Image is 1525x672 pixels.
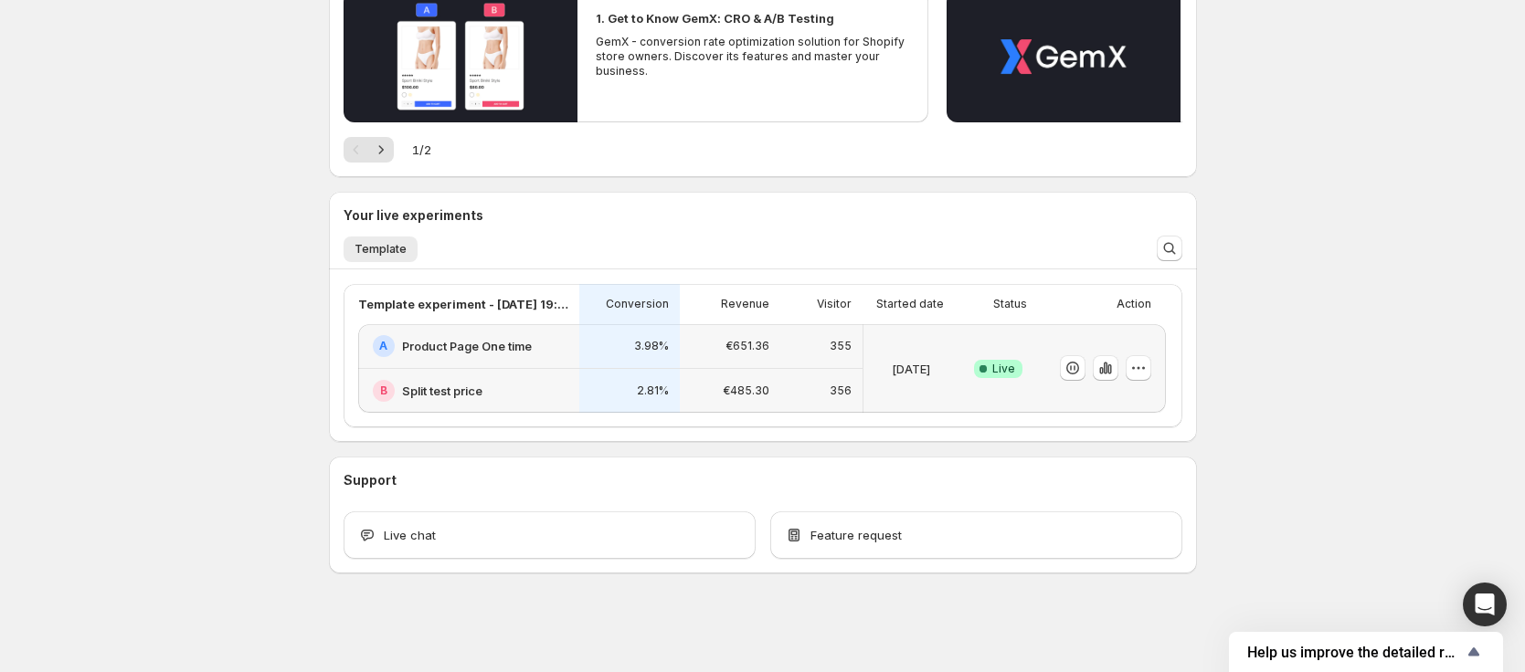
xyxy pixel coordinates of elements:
[358,295,568,313] p: Template experiment - [DATE] 19:08:39
[344,137,394,163] nav: Pagination
[412,141,431,159] span: 1 / 2
[1247,644,1463,661] span: Help us improve the detailed report for A/B campaigns
[993,297,1027,311] p: Status
[596,35,910,79] p: GemX - conversion rate optimization solution for Shopify store owners. Discover its features and ...
[817,297,852,311] p: Visitor
[810,526,902,544] span: Feature request
[1463,583,1507,626] div: Open Intercom Messenger
[402,382,482,400] h2: Split test price
[344,206,483,225] h3: Your live experiments
[876,297,944,311] p: Started date
[368,137,394,163] button: Next
[380,383,387,398] h2: B
[637,383,669,398] p: 2.81%
[1247,641,1485,663] button: Show survey - Help us improve the detailed report for A/B campaigns
[379,339,387,353] h2: A
[1117,297,1151,311] p: Action
[721,297,769,311] p: Revenue
[384,526,436,544] span: Live chat
[725,339,769,353] p: €651.36
[992,362,1015,376] span: Live
[344,471,397,489] h3: Support
[355,242,407,257] span: Template
[830,383,852,398] p: 356
[723,383,769,398] p: €485.30
[1157,236,1182,261] button: Search and filter results
[830,339,852,353] p: 355
[596,9,834,27] h2: 1. Get to Know GemX: CRO & A/B Testing
[892,360,930,378] p: [DATE]
[402,337,532,355] h2: Product Page One time
[634,339,669,353] p: 3.98%
[606,297,669,311] p: Conversion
